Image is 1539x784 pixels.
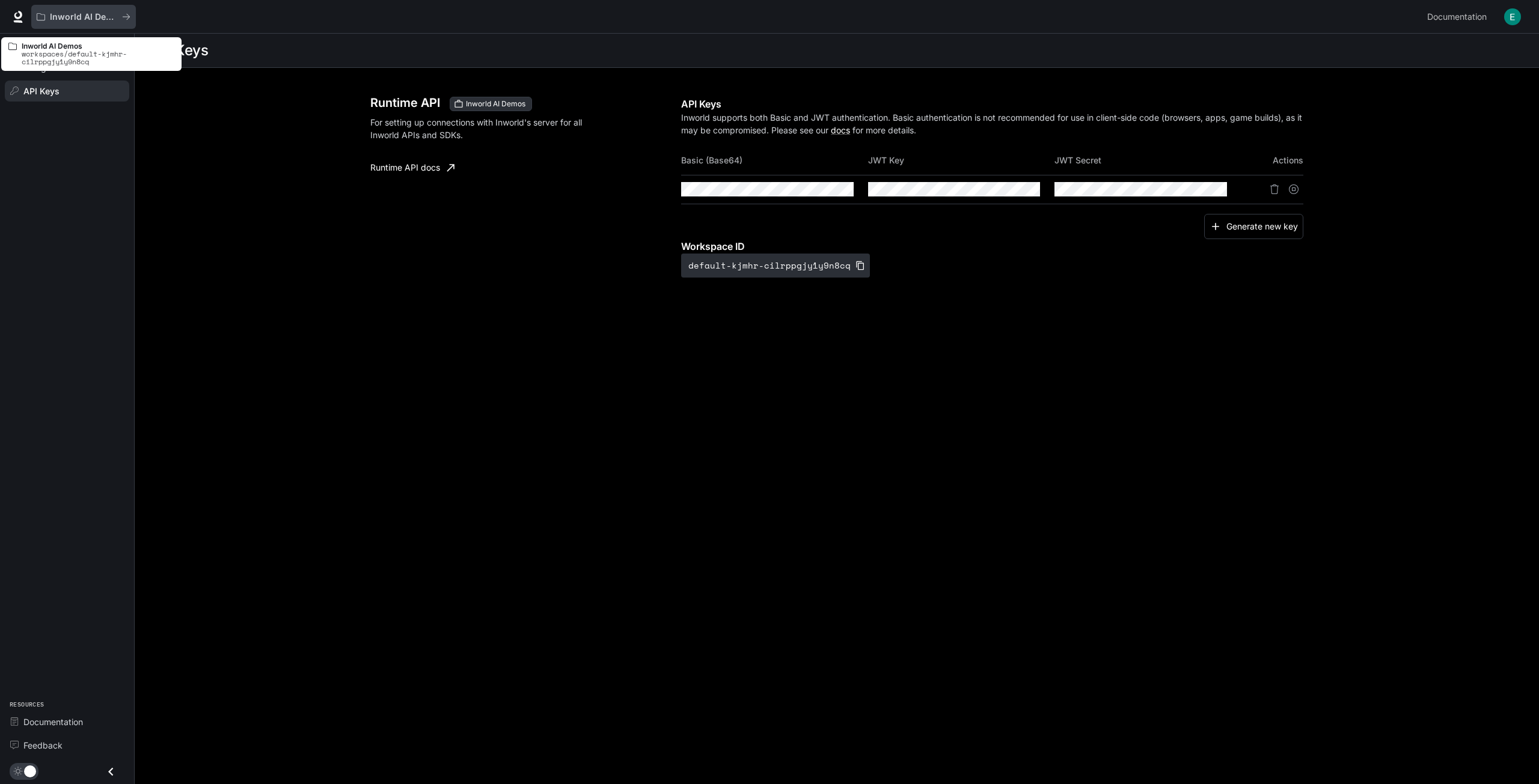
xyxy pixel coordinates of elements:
span: Documentation [1427,10,1487,25]
span: Documentation [23,716,83,728]
th: JWT Secret [1054,146,1241,175]
p: API Keys [681,97,1303,111]
button: Generate new key [1204,214,1303,240]
p: For setting up connections with Inworld's server for all Inworld APIs and SDKs. [370,116,596,141]
p: Inworld supports both Basic and JWT authentication. Basic authentication is not recommended for u... [681,111,1303,136]
button: Delete API key [1265,180,1284,199]
th: JWT Key [868,146,1054,175]
a: Runtime API docs [366,156,459,180]
span: API Keys [23,85,60,97]
span: Feedback [23,739,63,752]
p: Inworld AI Demos [22,42,174,50]
button: Close drawer [97,759,124,784]
p: workspaces/default-kjmhr-cilrppgjy1y9n8cq [22,50,174,65]
img: User avatar [1504,8,1521,25]
p: Workspace ID [681,239,1303,254]
p: Inworld AI Demos [50,12,117,22]
div: These keys will apply to your current workspace only [450,97,532,111]
button: User avatar [1501,5,1525,29]
th: Basic (Base64) [681,146,867,175]
span: Dark mode toggle [24,764,36,777]
h3: Runtime API [370,97,440,109]
span: Inworld AI Demos [461,99,530,109]
button: default-kjmhr-cilrppgjy1y9n8cq [681,254,870,278]
button: All workspaces [31,5,136,29]
a: docs [831,125,850,135]
a: API Keys [5,81,129,102]
a: Documentation [1422,5,1496,29]
th: Actions [1241,146,1303,175]
button: Suspend API key [1284,180,1303,199]
a: Documentation [5,711,129,732]
a: Feedback [5,735,129,756]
